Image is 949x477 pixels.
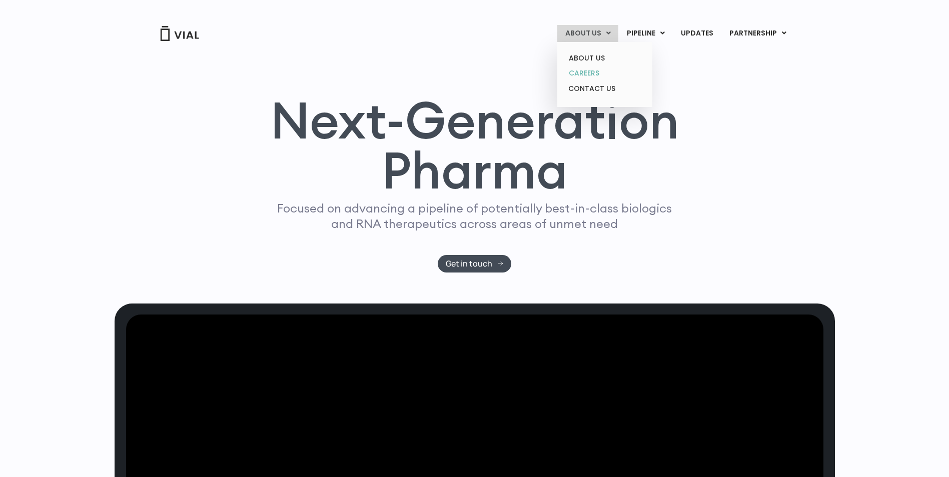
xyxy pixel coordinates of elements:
a: ABOUT USMenu Toggle [557,25,618,42]
h1: Next-Generation Pharma [258,95,691,196]
a: CONTACT US [561,81,648,97]
a: ABOUT US [561,50,648,66]
span: Get in touch [446,260,492,267]
a: PIPELINEMenu Toggle [619,25,672,42]
a: CAREERS [561,65,648,81]
p: Focused on advancing a pipeline of potentially best-in-class biologics and RNA therapeutics acros... [273,200,676,231]
img: Vial Logo [160,26,200,41]
a: Get in touch [438,255,511,272]
a: PARTNERSHIPMenu Toggle [721,25,794,42]
a: UPDATES [673,25,721,42]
